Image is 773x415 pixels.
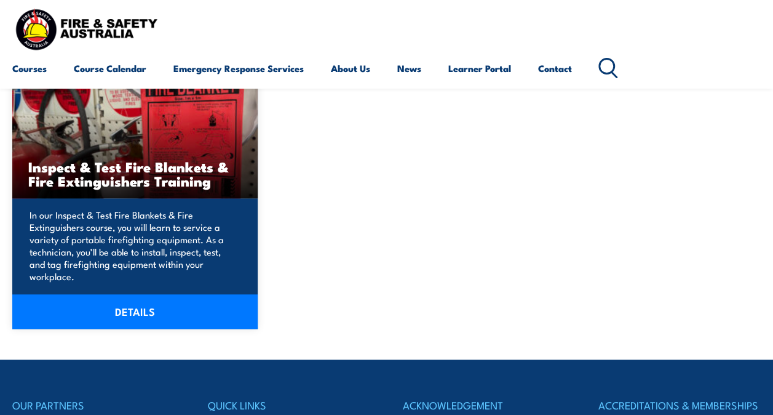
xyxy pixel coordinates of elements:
[12,294,258,329] a: DETAILS
[208,397,371,414] h4: QUICK LINKS
[30,209,237,283] p: In our Inspect & Test Fire Blankets & Fire Extinguishers course, you will learn to service a vari...
[12,54,47,83] a: Courses
[403,397,566,414] h4: ACKNOWLEDGEMENT
[173,54,304,83] a: Emergency Response Services
[12,397,175,414] h4: OUR PARTNERS
[74,54,146,83] a: Course Calendar
[12,61,258,198] img: Inspect & Test Fire Blankets & Fire Extinguishers Training
[28,159,242,188] h3: Inspect & Test Fire Blankets & Fire Extinguishers Training
[331,54,370,83] a: About Us
[538,54,572,83] a: Contact
[397,54,421,83] a: News
[598,397,761,414] h4: ACCREDITATIONS & MEMBERSHIPS
[448,54,511,83] a: Learner Portal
